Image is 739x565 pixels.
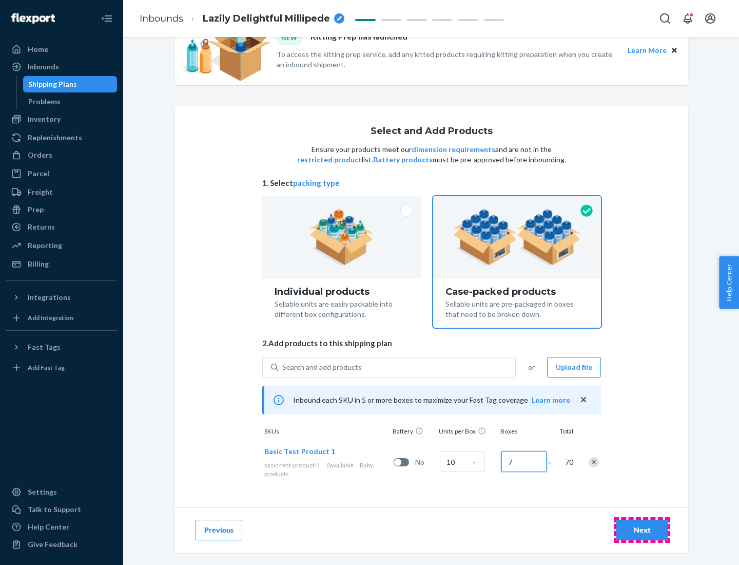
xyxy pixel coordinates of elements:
[6,484,117,500] a: Settings
[498,427,550,438] div: Boxes
[296,144,567,165] p: Ensure your products meet our and are not in the list. must be pre-approved before inbounding.
[6,41,117,58] a: Home
[96,8,117,29] button: Close Navigation
[547,357,601,378] button: Upload file
[550,427,575,438] div: Total
[677,8,698,29] button: Open notifications
[28,539,77,550] div: Give Feedback
[28,204,44,215] div: Prep
[28,522,69,532] div: Help Center
[297,155,362,165] button: restricted product
[6,165,117,182] a: Parcel
[700,8,721,29] button: Open account menu
[28,487,57,497] div: Settings
[282,362,362,372] div: Search and add products
[6,289,117,306] button: Integrations
[28,79,77,89] div: Shipping Plans
[23,93,118,110] a: Problems
[28,313,73,322] div: Add Integration
[140,13,183,24] a: Inbounds
[719,256,739,309] button: Help Center
[264,461,390,478] div: Baby products
[326,461,354,469] span: 0 available
[373,155,433,165] button: Battery products
[6,519,117,535] a: Help Center
[262,178,601,189] span: 1. Select
[262,427,391,438] div: SKUs
[28,44,48,54] div: Home
[28,187,53,197] div: Freight
[578,394,589,405] button: close
[6,129,117,146] a: Replenishments
[6,184,117,200] a: Freight
[628,45,667,56] button: Learn More
[6,360,117,376] a: Add Fast Tag
[6,111,117,127] a: Inventory
[11,13,55,24] img: Flexport logo
[445,297,589,319] div: Sellable units are pre-packaged in boxes that need to be broken down.
[6,201,117,218] a: Prep
[264,446,335,457] button: Basic Test Product 1
[275,287,409,297] div: Individual products
[28,504,81,515] div: Talk to Support
[28,222,55,232] div: Returns
[6,501,117,518] a: Talk to Support
[437,427,498,438] div: Units per Box
[309,209,374,266] img: individual-pack.facf35554cb0f1810c75b2bd6df2d64e.png
[532,395,570,405] button: Learn more
[655,8,675,29] button: Open Search Box
[415,457,436,467] span: No
[28,150,52,160] div: Orders
[277,31,302,45] div: NEW
[669,45,680,56] button: Close
[412,144,495,155] button: dimension requirements
[277,49,618,70] p: To access the kitting prep service, add any kitted products requiring kitting preparation when yo...
[6,237,117,254] a: Reporting
[563,457,573,467] span: 70
[275,297,409,319] div: Sellable units are easily packable into different box configurations.
[616,520,668,540] button: Next
[28,259,49,269] div: Billing
[6,256,117,272] a: Billing
[264,447,335,456] span: Basic Test Product 1
[262,338,601,349] span: 2. Add products to this shipping plan
[28,240,62,251] div: Reporting
[196,520,242,540] button: Previous
[262,386,601,415] div: Inbound each SKU in 5 or more boxes to maximize your Fast Tag coverage
[589,457,599,467] div: Remove Item
[6,147,117,163] a: Orders
[28,97,61,107] div: Problems
[23,76,118,92] a: Shipping Plans
[548,457,558,467] span: =
[28,114,61,124] div: Inventory
[28,168,49,179] div: Parcel
[28,292,71,303] div: Integrations
[440,451,485,472] input: Case Quantity
[310,31,407,45] p: Kitting Prep has launched
[131,4,353,34] ol: breadcrumbs
[453,209,581,266] img: case-pack.59cecea509d18c883b923b81aeac6d0b.png
[6,59,117,75] a: Inbounds
[371,126,493,137] h1: Select and Add Products
[6,310,117,326] a: Add Integration
[28,342,61,352] div: Fast Tags
[501,451,547,472] input: Number of boxes
[445,287,589,297] div: Case-packed products
[28,133,82,143] div: Replenishments
[293,178,340,189] button: packing type
[6,339,117,355] button: Fast Tags
[528,362,535,372] span: or
[625,525,659,535] div: Next
[28,62,59,72] div: Inbounds
[6,536,117,553] button: Give Feedback
[28,363,65,372] div: Add Fast Tag
[6,219,117,235] a: Returns
[391,427,437,438] div: Battery
[264,461,320,469] span: basic-test-product-1
[203,12,330,26] span: Lazily Delightful Millipede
